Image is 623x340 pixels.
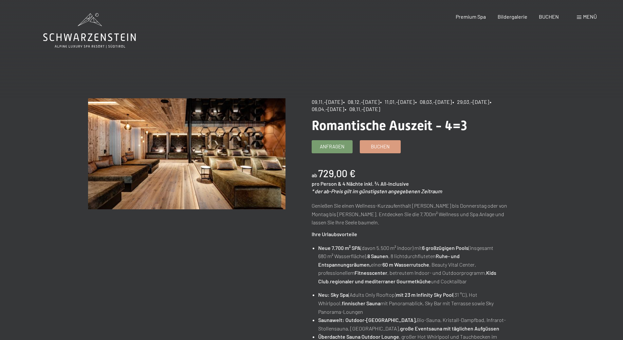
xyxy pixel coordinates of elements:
[342,300,380,306] strong: finnischer Sauna
[422,245,468,251] strong: 6 großzügigen Pools
[312,172,317,178] span: ab
[318,317,417,323] strong: Saunawelt: Outdoor-[GEOGRAPHIC_DATA],
[318,316,509,332] li: Bio-Sauna, Kristall-Dampfbad, Infrarot-Stollensauna, [GEOGRAPHIC_DATA],
[371,143,390,150] span: Buchen
[318,270,496,284] strong: Kids Club
[498,13,527,20] a: Bildergalerie
[355,270,387,276] strong: Fitnesscenter
[318,244,509,286] li: (davon 5.500 m² indoor) mit (insgesamt 680 m² Wasserfläche), , 8 lichtdurchfluteten einer , Beaut...
[452,99,489,105] span: • 29.03.–[DATE]
[367,253,388,259] strong: 8 Saunen
[583,13,597,20] span: Menü
[343,99,379,105] span: • 08.12.–[DATE]
[396,292,453,298] strong: mit 23 m Infinity Sky Pool
[539,13,559,20] a: BUCHEN
[364,180,409,187] span: inkl. ¾ All-Inclusive
[345,106,380,112] span: • 08.11.–[DATE]
[415,99,452,105] span: • 08.03.–[DATE]
[318,333,399,340] strong: Überdachte Sauna Outdoor Lounge
[342,180,363,187] span: 4 Nächte
[312,118,467,133] span: Romantische Auszeit - 4=3
[360,141,400,153] a: Buchen
[456,13,486,20] a: Premium Spa
[312,180,341,187] span: pro Person &
[382,261,429,268] strong: 60 m Wasserrutsche
[380,99,414,105] span: • 11.01.–[DATE]
[330,278,431,284] strong: regionaler und mediterraner Gourmetküche
[400,325,499,331] strong: große Eventsauna mit täglichen Aufgüssen
[312,141,352,153] a: Anfragen
[318,253,460,268] strong: Ruhe- und Entspannungsräumen,
[312,201,509,227] p: Genießen Sie einen Wellness-Kurzaufenthalt [PERSON_NAME] bis Donnerstag oder von Montag bis [PERS...
[312,99,342,105] span: 09.11.–[DATE]
[318,291,509,316] li: (Adults Only Rooftop) (31 °C), Hot Whirlpool, mit Panoramablick, Sky Bar mit Terrasse sowie Sky P...
[312,188,442,194] em: * der ab-Preis gilt im günstigsten angegebenen Zeitraum
[320,143,344,150] span: Anfragen
[318,245,360,251] strong: Neue 7.700 m² SPA
[318,167,356,179] b: 729,00 €
[312,231,357,237] strong: Ihre Urlaubsvorteile
[88,98,285,209] img: Romantische Auszeit - 4=3
[318,292,348,298] strong: Neu: Sky Spa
